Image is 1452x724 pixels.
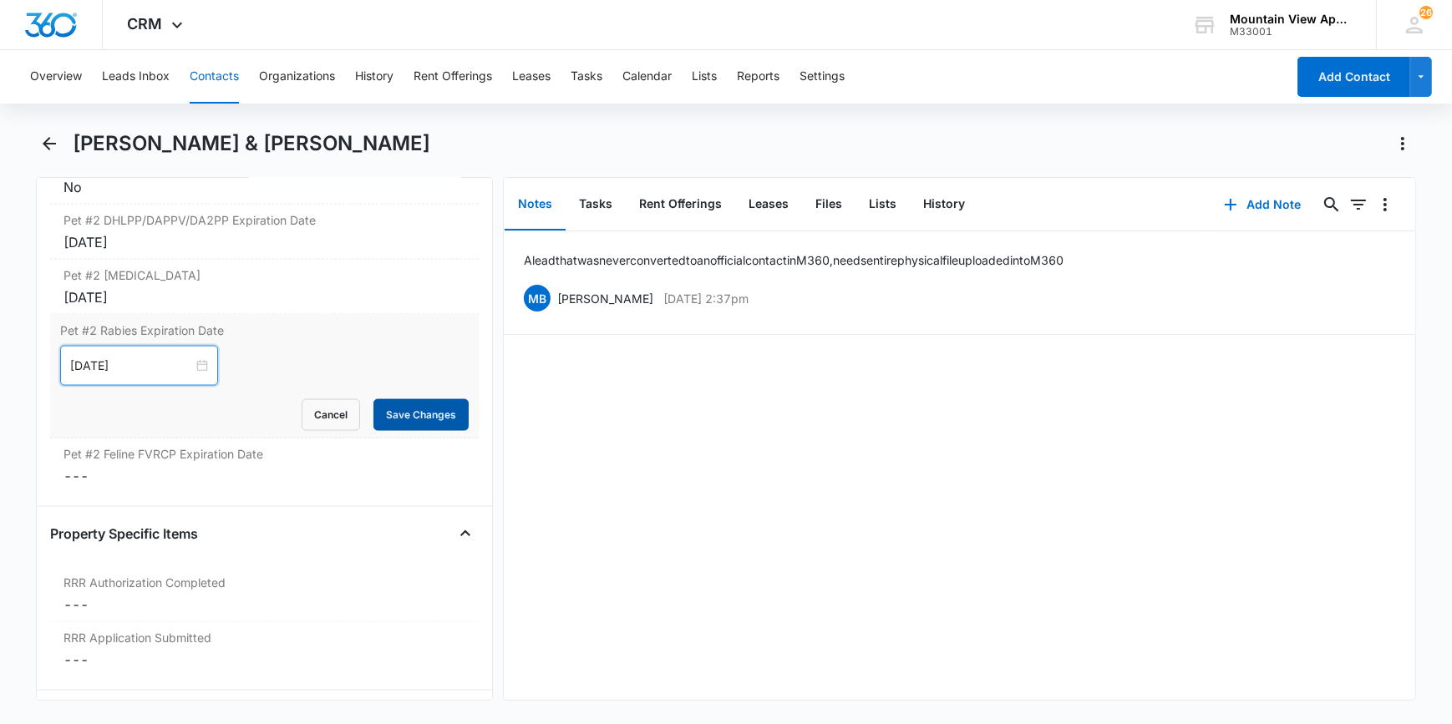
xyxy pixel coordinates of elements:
button: Close [452,520,479,547]
button: Reports [737,50,779,104]
div: Pet #2 [MEDICAL_DATA][DATE] [50,260,478,315]
dd: --- [63,466,465,486]
div: Pet #2 DHLPP/DAPPV/DA2PP Expiration Date[DATE] [50,205,478,260]
label: Pet #2 Rabies Expiration Date [60,321,468,339]
label: RRR Application Submitted [63,629,465,646]
div: RRR Authorization Completed--- [50,567,478,622]
div: Pet #2 Feline FVRCP Expiration Date--- [50,438,478,493]
h1: [PERSON_NAME] & [PERSON_NAME] [73,131,430,156]
button: Lists [692,50,717,104]
button: Overview [30,50,82,104]
label: Pet #2 Feline FVRCP Expiration Date [63,445,465,463]
button: Tasks [571,50,602,104]
button: Calendar [622,50,672,104]
button: Search... [1318,191,1345,218]
button: Add Contact [1297,57,1410,97]
p: [PERSON_NAME] [557,290,653,307]
button: Overflow Menu [1372,191,1399,218]
button: History [910,179,978,230]
button: Back [36,130,62,157]
label: Pet #2 DHLPP/DAPPV/DA2PP Expiration Date [63,211,465,229]
button: Leads Inbox [102,50,170,104]
label: Pet #2 [MEDICAL_DATA] [63,266,465,284]
button: Cancel [302,399,360,431]
button: Leases [735,179,802,230]
p: A lead that was never converted to an official contact in M360, needs entire physical file upload... [524,251,1064,269]
button: Filters [1345,191,1372,218]
button: Contacts [190,50,239,104]
div: [DATE] [63,287,465,307]
input: Sep 11, 2028 [70,357,193,375]
div: account name [1230,13,1352,26]
dd: --- [63,595,465,615]
div: RRR Application Submitted--- [50,622,478,676]
button: Actions [1389,130,1416,157]
button: Files [802,179,855,230]
span: CRM [128,15,163,33]
button: Notes [505,179,566,230]
div: [DATE] [63,232,465,252]
button: Rent Offerings [626,179,735,230]
button: Add Note [1207,185,1318,225]
div: account id [1230,26,1352,38]
button: Save Changes [373,399,469,431]
button: Rent Offerings [414,50,492,104]
span: MB [524,285,551,311]
button: Lists [855,179,910,230]
button: History [355,50,393,104]
dd: --- [63,650,465,670]
span: 26 [1419,6,1433,19]
button: Leases [512,50,551,104]
label: RRR Authorization Completed [63,574,465,591]
button: Organizations [259,50,335,104]
button: Settings [800,50,845,104]
p: [DATE] 2:37pm [663,290,749,307]
div: notifications count [1419,6,1433,19]
h4: Property Specific Items [50,524,198,544]
button: Tasks [566,179,626,230]
div: No [63,177,465,197]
